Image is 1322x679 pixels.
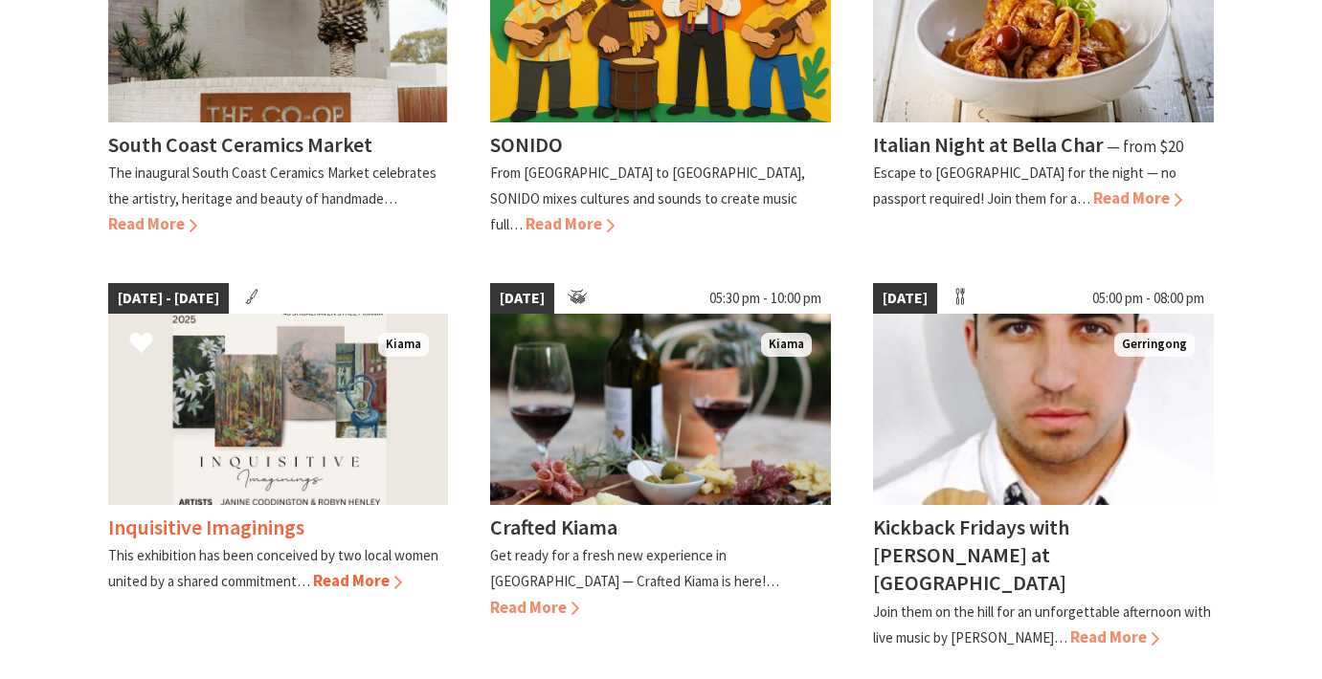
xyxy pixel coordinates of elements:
span: [DATE] [873,283,937,314]
span: Kiama [761,333,812,357]
span: Kiama [378,333,429,357]
h4: South Coast Ceramics Market [108,131,372,158]
p: Join them on the hill for an unforgettable afternoon with live music by [PERSON_NAME]… [873,602,1211,646]
span: [DATE] [490,283,554,314]
button: Click to Favourite Inquisitive Imaginings [110,312,172,377]
span: Read More [490,597,579,618]
span: [DATE] - [DATE] [108,283,229,314]
h4: Inquisitive Imaginings [108,514,304,540]
img: Jason Invernon [873,314,1214,505]
img: Wine and cheese placed on a table to enjoy [490,314,831,505]
span: 05:30 pm - 10:00 pm [700,283,831,314]
p: Escape to [GEOGRAPHIC_DATA] for the night — no passport required! Join them for a… [873,164,1176,208]
a: [DATE] 05:00 pm - 08:00 pm Jason Invernon Gerringong Kickback Fridays with [PERSON_NAME] at [GEOG... [873,283,1214,650]
a: [DATE] - [DATE] Kiama Inquisitive Imaginings This exhibition has been conceived by two local wome... [108,283,449,650]
h4: Kickback Fridays with [PERSON_NAME] at [GEOGRAPHIC_DATA] [873,514,1069,596]
span: Read More [1070,626,1159,647]
span: Read More [313,570,402,591]
span: Read More [526,213,615,234]
span: Gerringong [1114,333,1195,357]
p: The inaugural South Coast Ceramics Market celebrates the artistry, heritage and beauty of handmade… [108,164,437,208]
h4: SONIDO [490,131,563,158]
p: This exhibition has been conceived by two local women united by a shared commitment… [108,546,438,590]
h4: Italian Night at Bella Char [873,131,1104,158]
span: Read More [1093,187,1182,208]
h4: Crafted Kiama [490,514,617,540]
span: ⁠— from $20 [1107,136,1183,157]
a: [DATE] 05:30 pm - 10:00 pm Wine and cheese placed on a table to enjoy Kiama Crafted Kiama Get rea... [490,283,831,650]
span: Read More [108,213,197,234]
p: Get ready for a fresh new experience in [GEOGRAPHIC_DATA] — Crafted Kiama is here!… [490,546,779,590]
span: 05:00 pm - 08:00 pm [1083,283,1214,314]
p: From [GEOGRAPHIC_DATA] to [GEOGRAPHIC_DATA], SONIDO mixes cultures and sounds to create music full… [490,164,805,233]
